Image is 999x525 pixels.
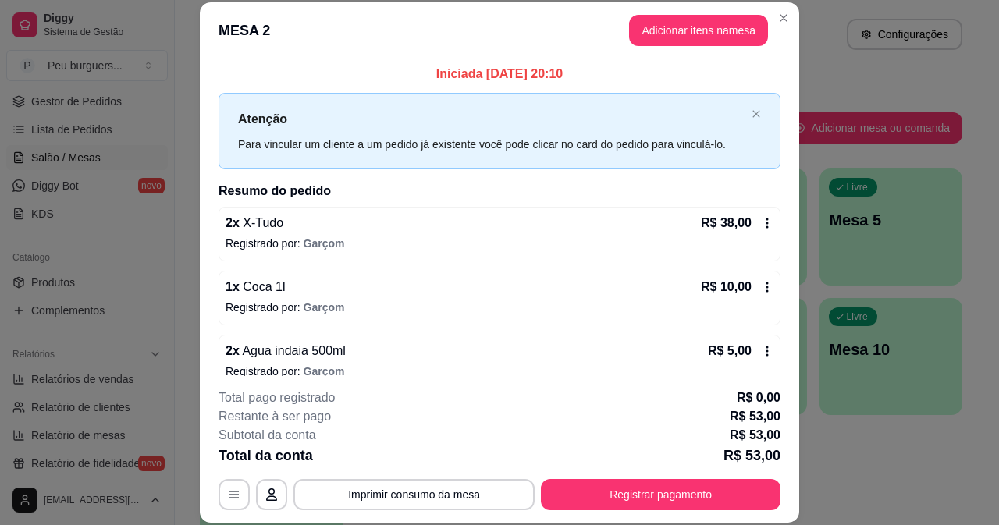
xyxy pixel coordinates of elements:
p: Registrado por: [226,300,773,315]
div: Para vincular um cliente a um pedido já existente você pode clicar no card do pedido para vinculá... [238,136,745,153]
button: Adicionar itens namesa [629,15,768,46]
span: Garçom [304,237,345,250]
p: Total pago registrado [219,388,335,407]
p: Iniciada [DATE] 20:10 [219,65,780,83]
p: 1 x [226,278,286,296]
p: R$ 0,00 [737,388,780,407]
p: R$ 53,00 [723,445,780,466]
p: 2 x [226,342,346,360]
p: R$ 53,00 [730,407,780,426]
header: MESA 2 [200,2,799,59]
p: Registrado por: [226,364,773,379]
span: X-Tudo [240,216,283,229]
button: Registrar pagamento [541,479,780,510]
span: Coca 1l [240,280,286,293]
p: Subtotal da conta [219,426,316,445]
p: Registrado por: [226,236,773,251]
p: Atenção [238,109,745,129]
span: Agua indaia 500ml [240,344,346,357]
button: Close [771,5,796,30]
p: R$ 53,00 [730,426,780,445]
p: R$ 38,00 [701,214,752,232]
span: Garçom [304,365,345,378]
p: Total da conta [219,445,313,466]
p: Restante à ser pago [219,407,331,426]
p: R$ 10,00 [701,278,752,296]
p: 2 x [226,214,283,232]
span: Garçom [304,301,345,314]
button: close [752,109,761,119]
p: R$ 5,00 [708,342,752,360]
h2: Resumo do pedido [219,182,780,200]
button: Imprimir consumo da mesa [293,479,535,510]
